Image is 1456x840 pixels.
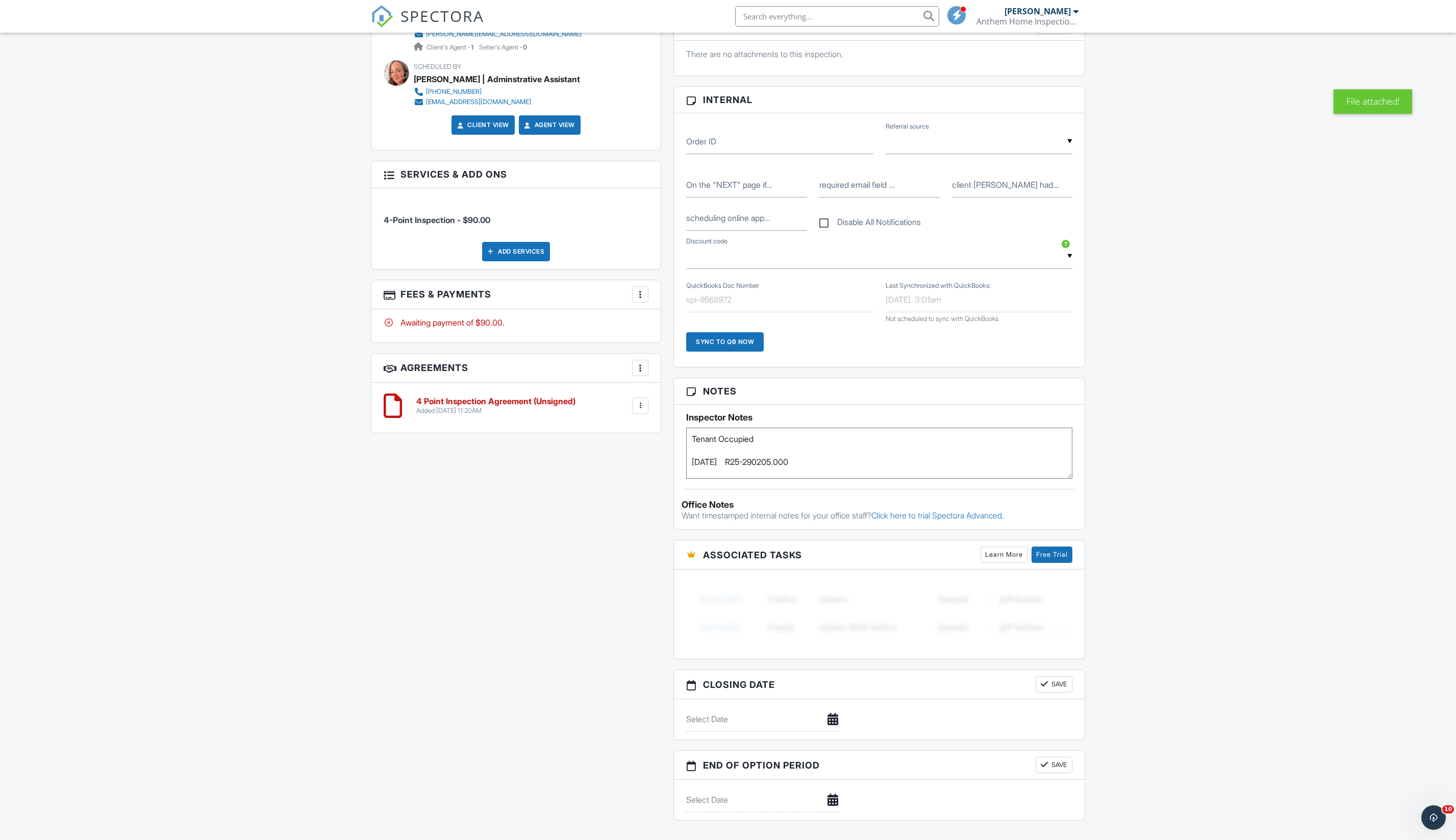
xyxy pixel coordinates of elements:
[416,407,575,415] div: Added [DATE] 11:20AM
[414,29,582,39] a: [PERSON_NAME][EMAIL_ADDRESS][DOMAIN_NAME]
[523,43,527,51] strong: 0
[703,758,820,772] span: End of Option Period
[426,30,582,38] div: [PERSON_NAME][EMAIL_ADDRESS][DOMAIN_NAME]
[819,179,895,190] label: required email field for CLIENT as follows: noemail@clientfirstname.clientlastname.com. For examp...
[384,317,648,328] div: Awaiting payment of $90.00.
[414,87,572,97] a: [PHONE_NUMBER]
[686,136,716,147] label: Order ID
[674,87,1085,113] h3: Internal
[384,196,648,234] li: Service: 4-Point Inspection
[371,354,661,383] h3: Agreements
[1005,6,1071,16] div: [PERSON_NAME]
[1036,757,1072,773] button: Save
[371,14,484,35] a: SPECTORA
[426,88,482,96] div: [PHONE_NUMBER]
[703,678,775,691] span: Closing date
[686,707,840,732] input: Select Date
[1036,676,1072,693] button: Save
[819,172,940,197] input: required email field for CLIENT as follows: noemail@clientfirstname.clientlastname.com. For examp...
[952,172,1072,197] input: client John Smith had no email, "noemail@john.smith.com" would be the best entry to move forward in
[1421,805,1446,830] iframe: Intercom live chat
[686,577,1072,649] img: blurred-tasks-251b60f19c3f713f9215ee2a18cbf2105fc2d72fcd585247cf5e9ec0c957c1dd.png
[414,97,572,107] a: [EMAIL_ADDRESS][DOMAIN_NAME]
[703,548,802,562] span: Associated Tasks
[682,510,1077,521] p: Want timestamped internal notes for your office staff?
[416,397,575,415] a: 4 Point Inspection Agreement (Unsigned) Added [DATE] 11:20AM
[384,215,490,225] span: 4-Point Inspection - $90.00
[952,179,1059,190] label: client John Smith had no email, "noemail@john.smith.com" would be the best entry to move forward in
[426,98,531,106] div: [EMAIL_ADDRESS][DOMAIN_NAME]
[471,43,473,51] strong: 1
[1442,805,1454,813] span: 10
[455,120,509,130] a: Client View
[686,48,1072,60] p: There are no attachments to this inspection.
[886,122,929,131] label: Referral source
[414,63,461,70] span: Scheduled By
[522,120,575,130] a: Agent View
[886,315,998,323] span: Not scheduled to sync with QuickBooks
[686,237,727,246] label: Discount code
[735,6,939,27] input: Search everything...
[871,510,1004,521] a: Click here to trial Spectora Advanced.
[416,397,575,406] h6: 4 Point Inspection Agreement (Unsigned)
[1334,89,1412,114] div: File attached!
[981,547,1027,563] a: Learn More
[674,378,1085,405] h3: Notes
[371,161,661,188] h3: Services & Add ons
[686,787,840,812] input: Select Date
[686,412,1072,423] h5: Inspector Notes
[886,281,991,290] label: Last Synchronized with QuickBooks:
[686,206,807,231] input: scheduling online appointment, when CLIENT has no email.
[479,43,527,51] span: Seller's Agent -
[371,5,393,28] img: The Best Home Inspection Software - Spectora
[686,428,1072,479] textarea: Tenant Occupied [DATE] R25-290205.000
[482,242,550,261] div: Add Services
[371,280,661,309] h3: Fees & Payments
[819,217,921,230] label: Disable All Notifications
[1032,547,1072,563] a: Free Trial
[686,179,772,190] label: On the "NEXT" page if NO EMAIL is available for CLIENT it is recommended to provide entry in
[976,16,1078,27] div: Anthem Home Inspections
[682,500,1077,510] div: Office Notes
[686,172,807,197] input: On the "NEXT" page if NO EMAIL is available for CLIENT it is recommended to provide entry in
[686,212,770,224] label: scheduling online appointment, when CLIENT has no email.
[414,71,580,87] div: [PERSON_NAME] | Adminstrative Assistant
[686,332,764,352] div: Sync to QB Now
[400,5,484,27] span: SPECTORA
[686,281,759,290] label: QuickBooks Doc Number
[426,43,475,51] span: Client's Agent -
